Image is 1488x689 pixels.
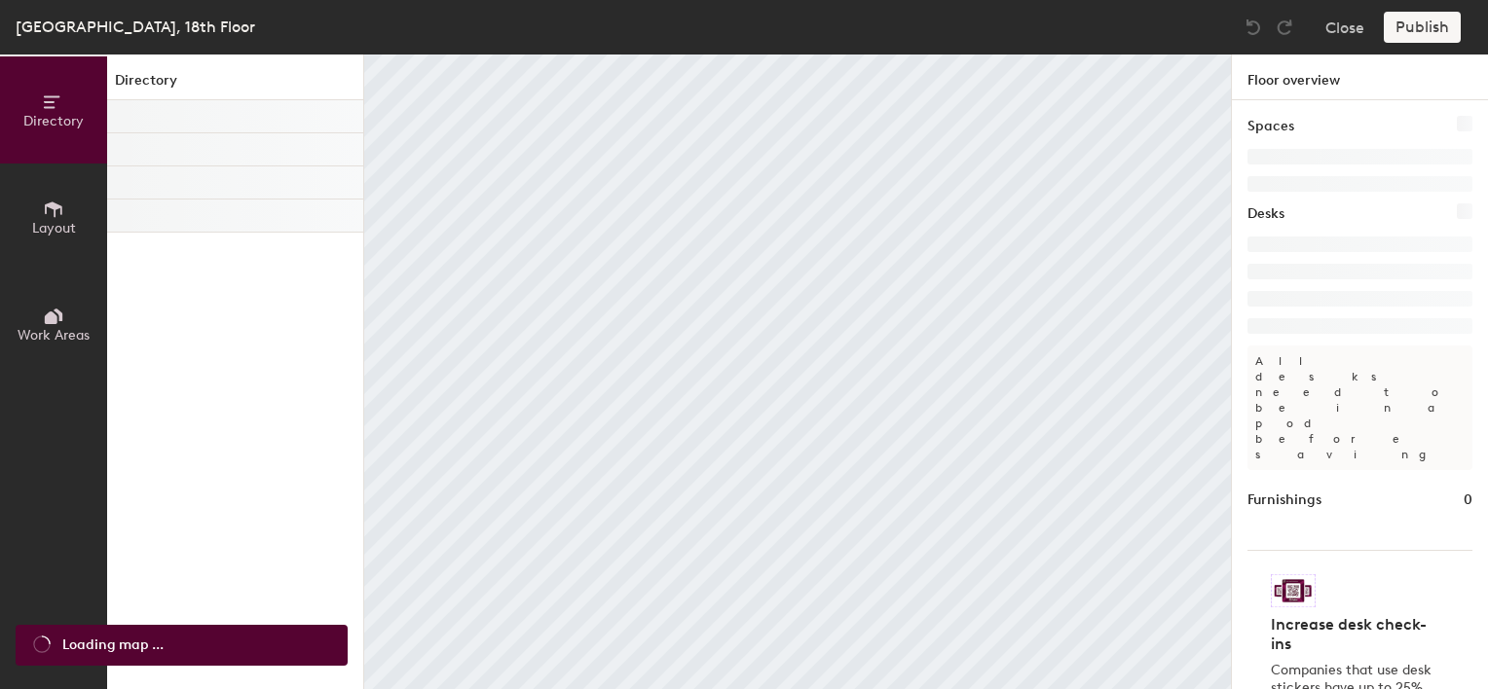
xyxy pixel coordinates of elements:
span: Directory [23,113,84,129]
h1: Floor overview [1232,54,1488,100]
img: Redo [1275,18,1294,37]
h1: Directory [107,70,363,100]
span: Layout [32,220,76,236]
h1: Desks [1247,203,1284,225]
img: Undo [1244,18,1263,37]
h1: Spaces [1247,116,1294,137]
button: Close [1325,12,1364,43]
p: All desks need to be in a pod before saving [1247,345,1472,470]
h1: 0 [1464,490,1472,511]
h1: Furnishings [1247,490,1321,511]
h4: Increase desk check-ins [1271,615,1437,654]
canvas: Map [364,54,1231,689]
img: Sticker logo [1271,574,1316,607]
div: [GEOGRAPHIC_DATA], 18th Floor [16,15,255,39]
span: Loading map ... [62,635,164,656]
span: Work Areas [18,327,90,344]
